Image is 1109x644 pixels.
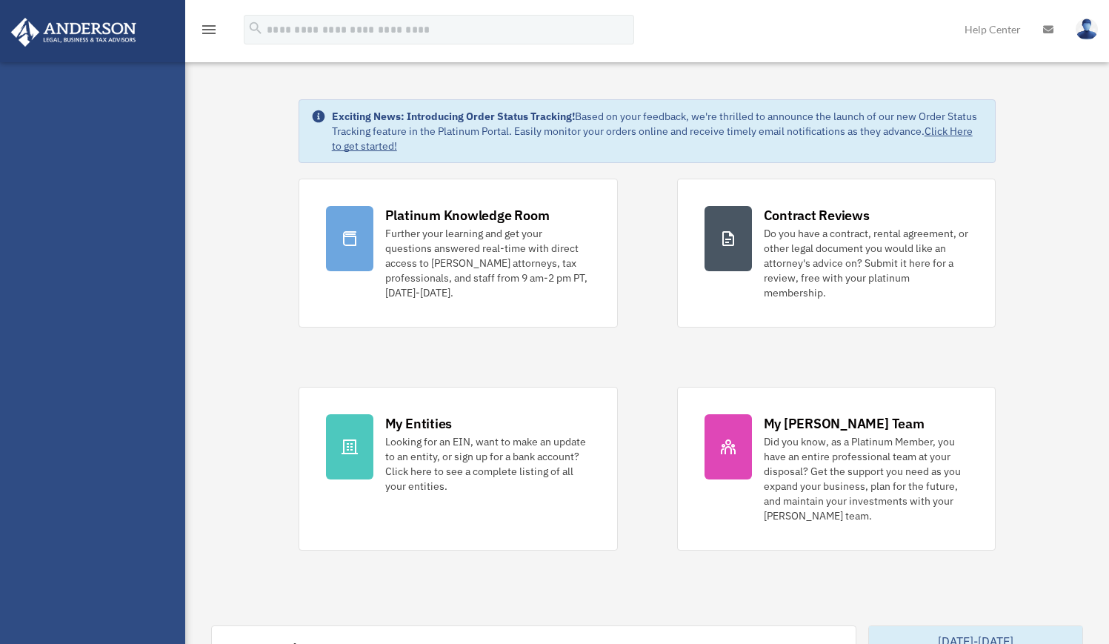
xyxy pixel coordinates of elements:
[200,26,218,39] a: menu
[332,109,984,153] div: Based on your feedback, we're thrilled to announce the launch of our new Order Status Tracking fe...
[332,110,575,123] strong: Exciting News: Introducing Order Status Tracking!
[385,434,590,494] div: Looking for an EIN, want to make an update to an entity, or sign up for a bank account? Click her...
[764,414,925,433] div: My [PERSON_NAME] Team
[764,226,969,300] div: Do you have a contract, rental agreement, or other legal document you would like an attorney's ad...
[764,434,969,523] div: Did you know, as a Platinum Member, you have an entire professional team at your disposal? Get th...
[764,206,870,225] div: Contract Reviews
[299,179,618,328] a: Platinum Knowledge Room Further your learning and get your questions answered real-time with dire...
[247,20,264,36] i: search
[677,387,996,551] a: My [PERSON_NAME] Team Did you know, as a Platinum Member, you have an entire professional team at...
[385,206,550,225] div: Platinum Knowledge Room
[677,179,996,328] a: Contract Reviews Do you have a contract, rental agreement, or other legal document you would like...
[200,21,218,39] i: menu
[385,226,590,300] div: Further your learning and get your questions answered real-time with direct access to [PERSON_NAM...
[1076,19,1098,40] img: User Pic
[7,18,141,47] img: Anderson Advisors Platinum Portal
[332,125,973,153] a: Click Here to get started!
[385,414,452,433] div: My Entities
[299,387,618,551] a: My Entities Looking for an EIN, want to make an update to an entity, or sign up for a bank accoun...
